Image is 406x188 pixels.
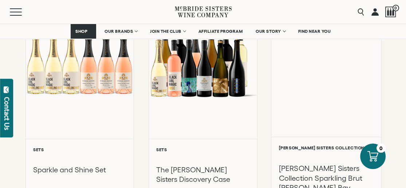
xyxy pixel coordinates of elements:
[75,29,88,34] span: SHOP
[10,8,36,16] button: Mobile Menu Trigger
[198,29,243,34] span: AFFILIATE PROGRAM
[105,29,133,34] span: OUR BRANDS
[33,147,126,152] h6: Sets
[156,147,249,152] h6: Sets
[298,29,331,34] span: FIND NEAR YOU
[293,24,336,39] a: FIND NEAR YOU
[251,24,290,39] a: OUR STORY
[3,97,11,130] div: Contact Us
[393,5,399,11] span: 0
[194,24,248,39] a: AFFILIATE PROGRAM
[100,24,142,39] a: OUR BRANDS
[279,145,374,150] h6: [PERSON_NAME] Sisters Collection
[145,24,190,39] a: JOIN THE CLUB
[71,24,96,39] a: SHOP
[377,144,386,153] div: 0
[156,165,249,184] h3: The [PERSON_NAME] Sisters Discovery Case
[150,29,181,34] span: JOIN THE CLUB
[33,165,126,175] h3: Sparkle and Shine Set
[256,29,281,34] span: OUR STORY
